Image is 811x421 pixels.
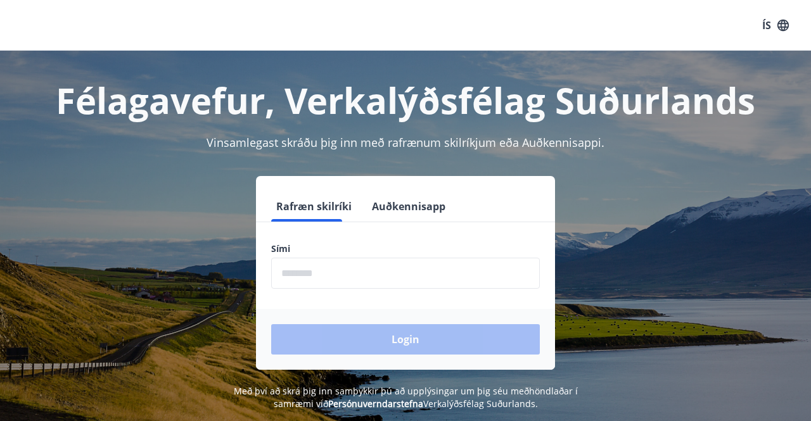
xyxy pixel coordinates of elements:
button: Rafræn skilríki [271,191,357,222]
a: Persónuverndarstefna [328,398,423,410]
span: Með því að skrá þig inn samþykkir þú að upplýsingar um þig séu meðhöndlaðar í samræmi við Verkalý... [234,385,578,410]
label: Sími [271,242,540,255]
span: Vinsamlegast skráðu þig inn með rafrænum skilríkjum eða Auðkennisappi. [207,135,604,150]
h1: Félagavefur, Verkalýðsfélag Suðurlands [15,76,796,124]
button: ÍS [755,14,796,37]
button: Auðkennisapp [367,191,450,222]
